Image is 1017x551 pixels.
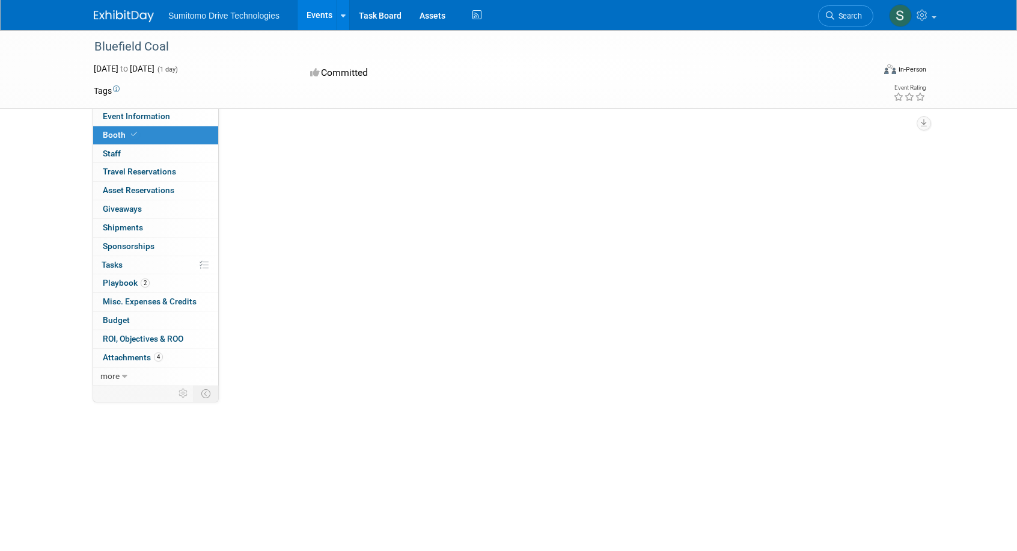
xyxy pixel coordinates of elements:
[898,65,926,74] div: In-Person
[818,5,873,26] a: Search
[93,274,218,292] a: Playbook2
[93,368,218,386] a: more
[100,371,120,381] span: more
[93,108,218,126] a: Event Information
[90,36,855,58] div: Bluefield Coal
[103,149,121,158] span: Staff
[194,386,219,401] td: Toggle Event Tabs
[93,126,218,144] a: Booth
[893,85,926,91] div: Event Rating
[93,200,218,218] a: Giveaways
[93,312,218,330] a: Budget
[154,352,163,362] span: 4
[103,130,139,140] span: Booth
[834,11,862,20] span: Search
[889,4,912,27] img: Sharifa Macias
[93,219,218,237] a: Shipments
[103,334,183,343] span: ROI, Objectives & ROO
[103,241,154,251] span: Sponsorships
[131,131,137,138] i: Booth reservation complete
[103,111,170,121] span: Event Information
[307,63,572,84] div: Committed
[102,260,123,269] span: Tasks
[93,293,218,311] a: Misc. Expenses & Credits
[94,85,120,97] td: Tags
[103,167,176,176] span: Travel Reservations
[93,256,218,274] a: Tasks
[93,182,218,200] a: Asset Reservations
[103,352,163,362] span: Attachments
[118,64,130,73] span: to
[884,64,896,74] img: Format-Inperson.png
[141,279,150,288] span: 2
[94,64,154,73] span: [DATE] [DATE]
[93,330,218,348] a: ROI, Objectives & ROO
[103,185,174,195] span: Asset Reservations
[93,163,218,181] a: Travel Reservations
[173,386,194,401] td: Personalize Event Tab Strip
[802,63,926,81] div: Event Format
[103,297,197,306] span: Misc. Expenses & Credits
[156,66,178,73] span: (1 day)
[93,145,218,163] a: Staff
[168,11,279,20] span: Sumitomo Drive Technologies
[103,315,130,325] span: Budget
[93,349,218,367] a: Attachments4
[93,238,218,256] a: Sponsorships
[94,10,154,22] img: ExhibitDay
[103,204,142,214] span: Giveaways
[103,278,150,288] span: Playbook
[103,223,143,232] span: Shipments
